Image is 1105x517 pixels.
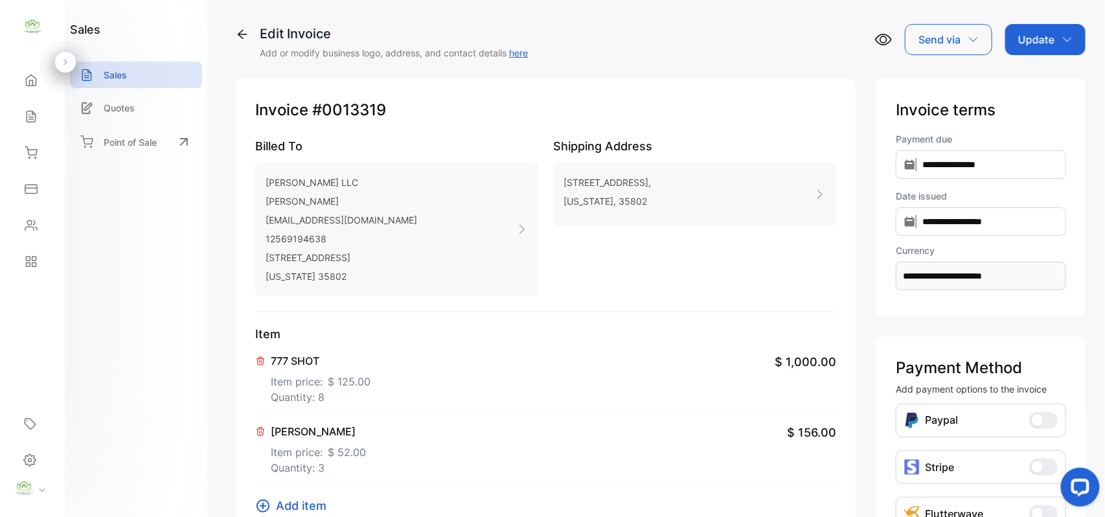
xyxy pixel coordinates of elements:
p: [PERSON_NAME] [271,424,366,439]
label: Currency [896,244,1066,257]
span: Add item [276,497,326,514]
p: Sales [104,68,127,82]
p: Update [1018,32,1054,47]
img: Icon [904,412,920,429]
p: [STREET_ADDRESS] [266,248,417,267]
p: [EMAIL_ADDRESS][DOMAIN_NAME] [266,211,417,229]
p: Item price: [271,369,370,389]
img: icon [904,459,920,475]
p: Item [255,325,836,343]
a: Sales [70,62,202,88]
button: Update [1005,24,1086,55]
p: Shipping Address [554,137,837,155]
span: $ 1,000.00 [775,353,836,371]
p: Paypal [925,412,958,429]
p: 12569194638 [266,229,417,248]
p: Billed To [255,137,538,155]
h1: sales [70,21,100,38]
p: [STREET_ADDRESS], [564,173,652,192]
span: #0013319 [312,98,386,122]
span: $ 125.00 [328,374,370,389]
div: Edit Invoice [260,24,528,43]
p: Quotes [104,101,135,115]
label: Date issued [896,189,1066,203]
label: Payment due [896,132,1066,146]
p: Point of Sale [104,135,157,149]
p: Invoice terms [896,98,1066,122]
iframe: LiveChat chat widget [1051,463,1105,517]
button: Send via [905,24,992,55]
img: profile [14,479,34,498]
a: Quotes [70,95,202,121]
p: Stripe [925,459,954,475]
p: [PERSON_NAME] LLC [266,173,417,192]
p: Quantity: 8 [271,389,370,405]
img: logo [23,17,42,36]
p: Add payment options to the invoice [896,382,1066,396]
span: $ 156.00 [787,424,836,441]
p: 777 SHOT [271,353,370,369]
p: Invoice [255,98,836,122]
p: [PERSON_NAME] [266,192,417,211]
a: here [509,47,528,58]
button: Add item [255,497,334,514]
p: Quantity: 3 [271,460,366,476]
a: Point of Sale [70,128,202,156]
p: Send via [918,32,961,47]
p: Add or modify business logo, address, and contact details [260,46,528,60]
p: Payment Method [896,356,1066,380]
span: $ 52.00 [328,444,366,460]
p: Item price: [271,439,366,460]
p: [US_STATE], 35802 [564,192,652,211]
p: [US_STATE] 35802 [266,267,417,286]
